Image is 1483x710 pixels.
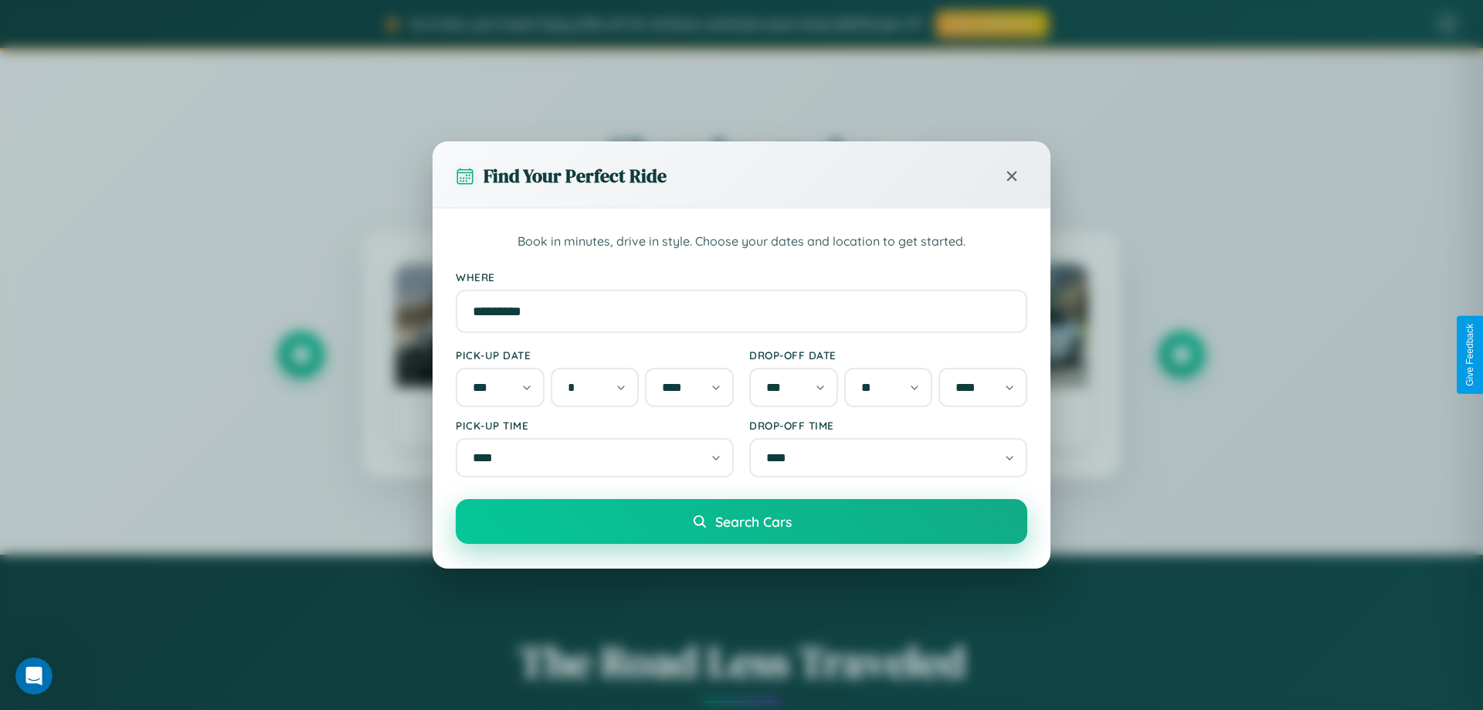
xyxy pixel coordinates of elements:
span: Search Cars [715,513,792,530]
button: Search Cars [456,499,1027,544]
label: Drop-off Date [749,348,1027,362]
label: Drop-off Time [749,419,1027,432]
p: Book in minutes, drive in style. Choose your dates and location to get started. [456,232,1027,252]
h3: Find Your Perfect Ride [484,163,667,189]
label: Pick-up Time [456,419,734,432]
label: Pick-up Date [456,348,734,362]
label: Where [456,270,1027,284]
